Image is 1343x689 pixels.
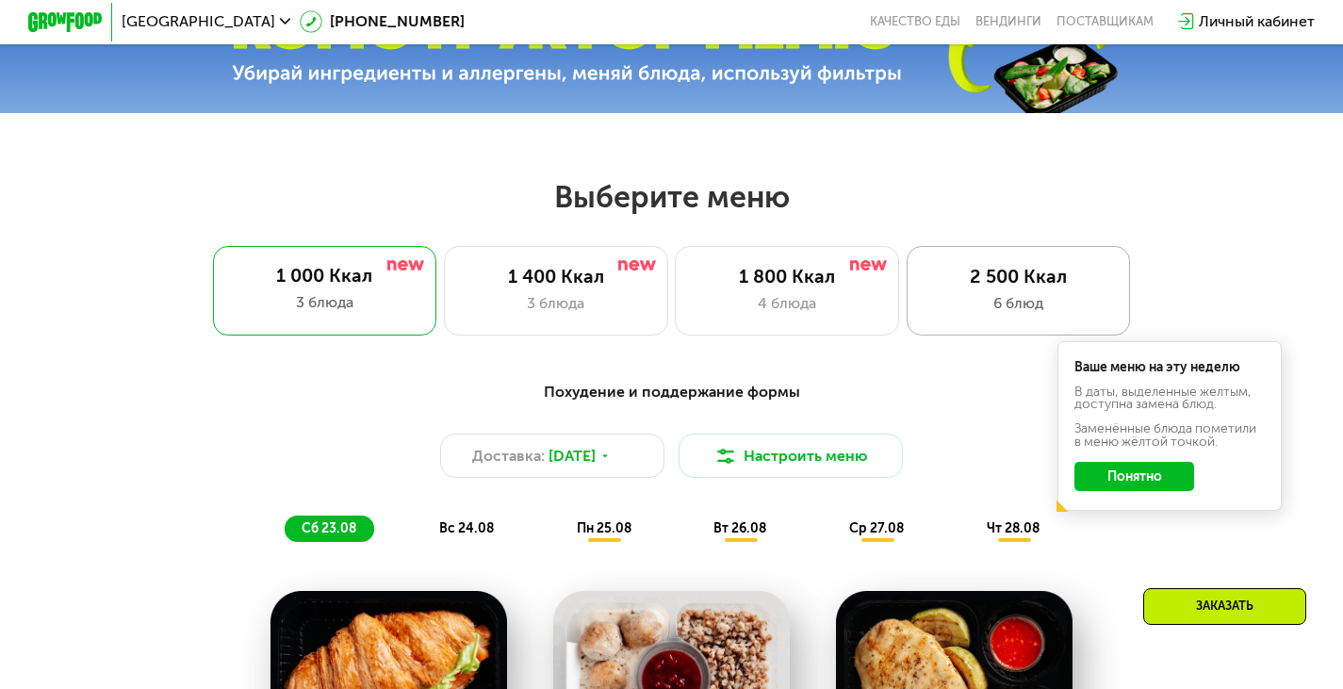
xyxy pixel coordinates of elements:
[577,520,631,536] span: пн 25.08
[464,266,648,288] div: 1 400 Ккал
[695,292,879,315] div: 4 блюда
[302,520,356,536] span: сб 23.08
[439,520,494,536] span: вс 24.08
[300,10,465,33] a: [PHONE_NUMBER]
[987,520,1040,536] span: чт 28.08
[1074,462,1194,492] button: Понятно
[1074,386,1265,412] div: В даты, выделенные желтым, доступна замена блюд.
[679,434,903,479] button: Настроить меню
[59,178,1283,216] h2: Выберите меню
[1199,10,1315,33] div: Личный кабинет
[549,445,596,468] span: [DATE]
[120,381,1224,404] div: Похудение и поддержание формы
[122,14,275,29] span: [GEOGRAPHIC_DATA]
[472,445,545,468] span: Доставка:
[713,520,766,536] span: вт 26.08
[926,266,1111,288] div: 2 500 Ккал
[870,14,960,29] a: Качество еды
[1143,588,1306,625] div: Заказать
[975,14,1041,29] a: Вендинги
[231,265,418,287] div: 1 000 Ккал
[464,292,648,315] div: 3 блюда
[695,266,879,288] div: 1 800 Ккал
[1056,14,1154,29] div: поставщикам
[1074,422,1265,449] div: Заменённые блюда пометили в меню жёлтой точкой.
[849,520,904,536] span: ср 27.08
[231,291,418,314] div: 3 блюда
[1074,361,1265,374] div: Ваше меню на эту неделю
[926,292,1111,315] div: 6 блюд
